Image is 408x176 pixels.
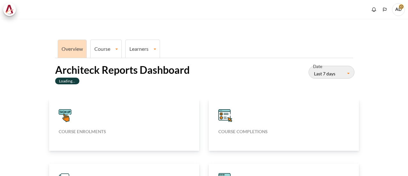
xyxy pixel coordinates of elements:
h5: Course enrolments [59,129,190,134]
a: Course [91,46,121,52]
h5: Course completions [218,129,349,134]
button: Last 7 days [309,66,354,79]
div: Show notification window with no new notifications [369,5,379,14]
a: Architeck Architeck [3,3,19,16]
button: Languages [380,5,390,14]
span: AD [392,3,405,16]
a: Overview [62,46,83,52]
a: Learners [126,46,160,52]
label: Date [313,63,322,70]
a: User menu [392,3,405,16]
img: Architeck [5,5,14,14]
h2: Architeck Reports Dashboard [55,63,190,77]
label: Loading... [55,78,80,84]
